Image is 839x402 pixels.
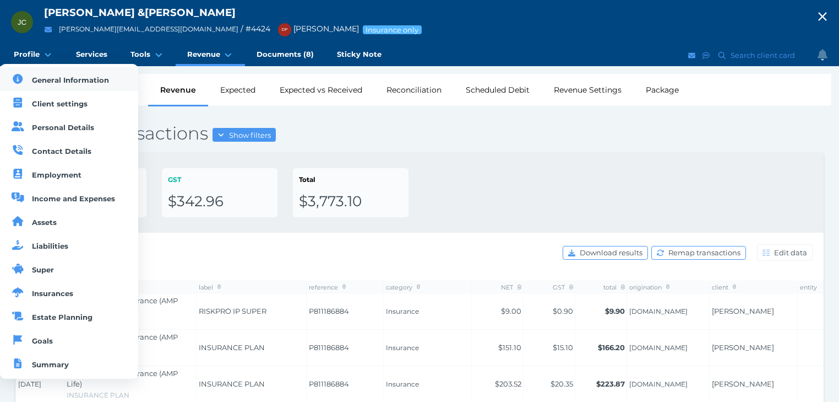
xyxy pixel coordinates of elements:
[187,50,220,59] span: Revenue
[757,244,813,261] button: Edit data
[138,6,236,19] span: & [PERSON_NAME]
[273,24,359,34] span: [PERSON_NAME]
[551,379,573,388] span: $20.35
[226,131,275,140] span: Show filters
[15,122,824,145] h2: Revenue Transactions
[32,218,57,227] span: Assets
[629,380,707,389] span: [DOMAIN_NAME]
[553,343,573,352] span: $15.10
[168,175,181,184] span: GST
[553,307,573,315] span: $0.90
[168,192,271,211] div: $342.96
[41,23,55,36] button: Email
[32,265,54,274] span: Super
[32,242,68,250] span: Liabilities
[299,192,402,211] div: $3,773.10
[281,27,287,32] span: DP
[32,313,92,321] span: Estate Planning
[76,50,107,59] span: Services
[59,25,238,33] a: [PERSON_NAME][EMAIL_ADDRESS][DOMAIN_NAME]
[2,44,64,66] a: Profile
[603,283,625,291] span: total
[384,330,472,366] td: Insurance
[32,123,94,132] span: Personal Details
[687,49,698,62] button: Email
[309,283,346,291] span: reference
[32,76,109,84] span: General Information
[701,49,712,62] button: SMS
[501,283,521,291] span: NET
[307,330,384,366] td: P811186884
[14,50,40,59] span: Profile
[651,246,746,260] button: Remap transactions
[309,379,382,390] span: P811186884
[605,307,625,315] span: $9.90
[307,293,384,330] td: P811186884
[666,248,745,257] span: Remap transactions
[713,49,800,62] button: Search client card
[64,44,119,66] a: Services
[712,343,774,352] a: [PERSON_NAME]
[728,51,800,60] span: Search client card
[386,344,470,352] span: Insurance
[553,283,573,291] span: GST
[365,25,419,34] span: Insurance only
[208,74,268,106] div: Expected
[598,343,625,352] span: $166.20
[629,307,707,316] span: [DOMAIN_NAME]
[32,99,88,108] span: Client settings
[454,74,542,106] div: Scheduled Debit
[32,360,69,369] span: Summary
[596,379,625,388] span: $223.87
[495,379,521,388] span: $203.52
[245,44,325,66] a: Documents (8)
[32,194,115,203] span: Income and Expenses
[32,170,81,179] span: Employment
[712,283,737,291] span: client
[32,147,91,156] span: Contact Details
[337,50,382,59] span: Sticky Note
[130,50,150,59] span: Tools
[386,380,470,389] span: Insurance
[386,283,421,291] span: category
[563,246,648,260] button: Download results
[542,74,634,106] div: Revenue Settings
[578,248,647,257] span: Download results
[148,74,208,106] div: Revenue
[299,175,315,184] span: Total
[32,336,53,345] span: Goals
[32,289,73,298] span: Insurances
[11,11,33,33] div: Jenelle Considine
[268,74,374,106] div: Expected vs Received
[309,342,382,353] span: P811186884
[213,128,276,142] button: Show filters
[629,283,670,291] span: origination
[384,293,472,330] td: Insurance
[374,74,454,106] div: Reconciliation
[386,307,470,316] span: Insurance
[241,24,270,34] span: / # 4424
[257,50,314,59] span: Documents (8)
[278,23,291,36] div: David Parry
[627,293,710,330] td: JohnDoonan.cm
[498,343,521,352] span: $151.10
[67,391,129,399] span: INSURANCE PLAN
[199,283,221,291] span: label
[199,307,266,315] span: RISKPRO IP SUPER
[199,379,265,388] span: INSURANCE PLAN
[772,248,812,257] span: Edit data
[627,330,710,366] td: JohnDoonan.cm
[634,74,691,106] div: Package
[501,307,521,315] span: $9.00
[176,44,245,66] a: Revenue
[199,343,265,352] span: INSURANCE PLAN
[309,306,382,317] span: P811186884
[712,379,774,388] a: [PERSON_NAME]
[18,18,26,26] span: JC
[712,307,774,315] a: [PERSON_NAME]
[44,6,135,19] span: [PERSON_NAME]
[629,344,707,352] span: [DOMAIN_NAME]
